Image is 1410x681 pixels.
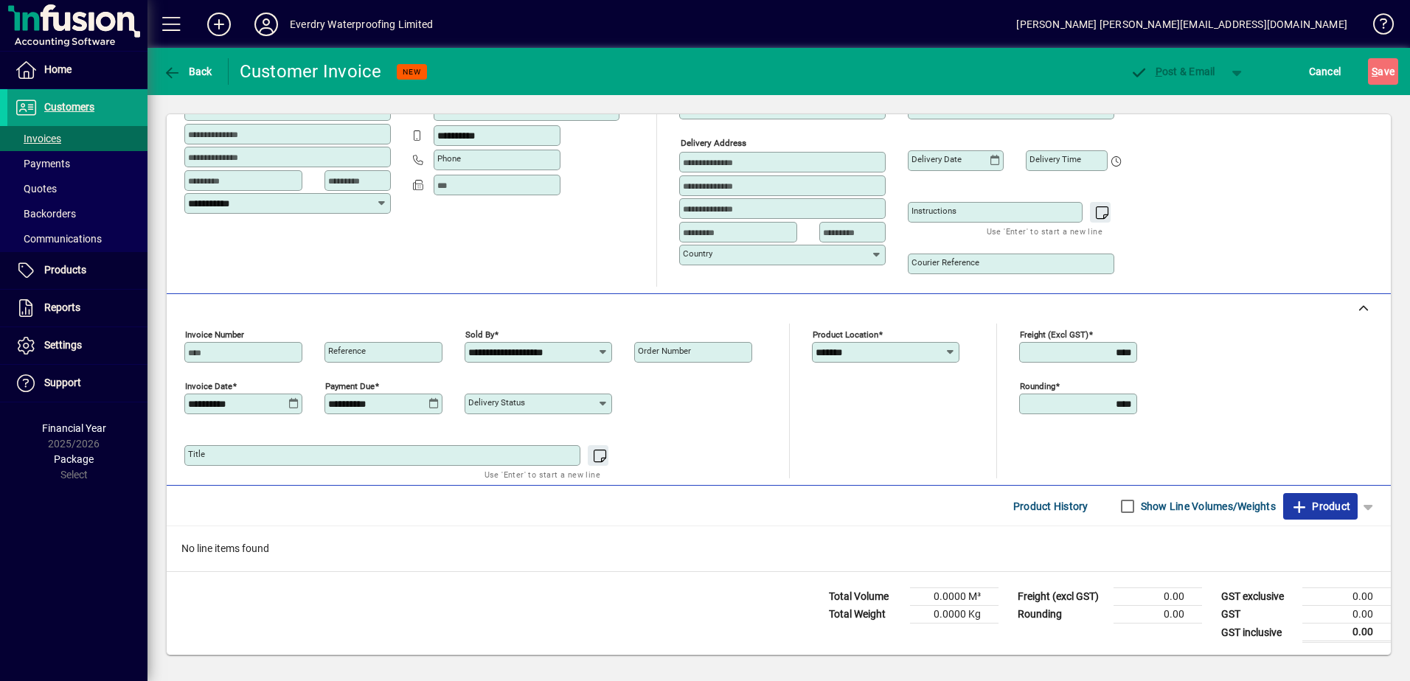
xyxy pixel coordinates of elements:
[7,290,147,326] a: Reports
[1013,495,1088,518] span: Product History
[1156,66,1162,77] span: P
[44,301,80,313] span: Reports
[437,153,461,164] mat-label: Phone
[7,52,147,88] a: Home
[243,11,290,38] button: Profile
[1368,58,1398,85] button: Save
[44,63,72,75] span: Home
[15,233,102,245] span: Communications
[185,329,244,340] mat-label: Invoice number
[44,339,82,351] span: Settings
[1029,154,1081,164] mat-label: Delivery time
[1130,66,1215,77] span: ost & Email
[911,257,979,268] mat-label: Courier Reference
[44,264,86,276] span: Products
[7,252,147,289] a: Products
[1302,624,1391,642] td: 0.00
[163,66,212,77] span: Back
[7,126,147,151] a: Invoices
[822,606,910,624] td: Total Weight
[910,588,999,606] td: 0.0000 M³
[44,101,94,113] span: Customers
[910,606,999,624] td: 0.0000 Kg
[44,377,81,388] span: Support
[1372,60,1395,83] span: ave
[328,346,366,356] mat-label: Reference
[325,381,375,391] mat-label: Payment due
[1305,58,1345,85] button: Cancel
[1020,329,1088,340] mat-label: Freight (excl GST)
[290,13,433,36] div: Everdry Waterproofing Limited
[195,11,243,38] button: Add
[638,346,691,356] mat-label: Order number
[1302,606,1391,624] td: 0.00
[403,67,421,77] span: NEW
[15,208,76,220] span: Backorders
[7,151,147,176] a: Payments
[1283,493,1358,520] button: Product
[1309,60,1341,83] span: Cancel
[7,327,147,364] a: Settings
[7,201,147,226] a: Backorders
[7,226,147,251] a: Communications
[822,588,910,606] td: Total Volume
[1114,588,1202,606] td: 0.00
[813,329,878,340] mat-label: Product location
[468,397,525,408] mat-label: Delivery status
[15,183,57,195] span: Quotes
[1007,493,1094,520] button: Product History
[987,223,1102,240] mat-hint: Use 'Enter' to start a new line
[1020,381,1055,391] mat-label: Rounding
[159,58,216,85] button: Back
[911,154,962,164] mat-label: Delivery date
[1016,13,1347,36] div: [PERSON_NAME] [PERSON_NAME][EMAIL_ADDRESS][DOMAIN_NAME]
[1372,66,1378,77] span: S
[1214,606,1302,624] td: GST
[1114,606,1202,624] td: 0.00
[240,60,382,83] div: Customer Invoice
[185,381,232,391] mat-label: Invoice date
[167,526,1391,571] div: No line items found
[1214,588,1302,606] td: GST exclusive
[54,453,94,465] span: Package
[15,133,61,144] span: Invoices
[485,466,600,483] mat-hint: Use 'Enter' to start a new line
[42,422,106,434] span: Financial Year
[1362,3,1392,51] a: Knowledge Base
[465,329,494,340] mat-label: Sold by
[1302,588,1391,606] td: 0.00
[15,158,70,170] span: Payments
[7,176,147,201] a: Quotes
[1010,606,1114,624] td: Rounding
[1122,58,1223,85] button: Post & Email
[911,206,956,216] mat-label: Instructions
[683,248,712,259] mat-label: Country
[147,58,229,85] app-page-header-button: Back
[1214,624,1302,642] td: GST inclusive
[188,449,205,459] mat-label: Title
[1291,495,1350,518] span: Product
[1138,499,1276,514] label: Show Line Volumes/Weights
[1010,588,1114,606] td: Freight (excl GST)
[7,365,147,402] a: Support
